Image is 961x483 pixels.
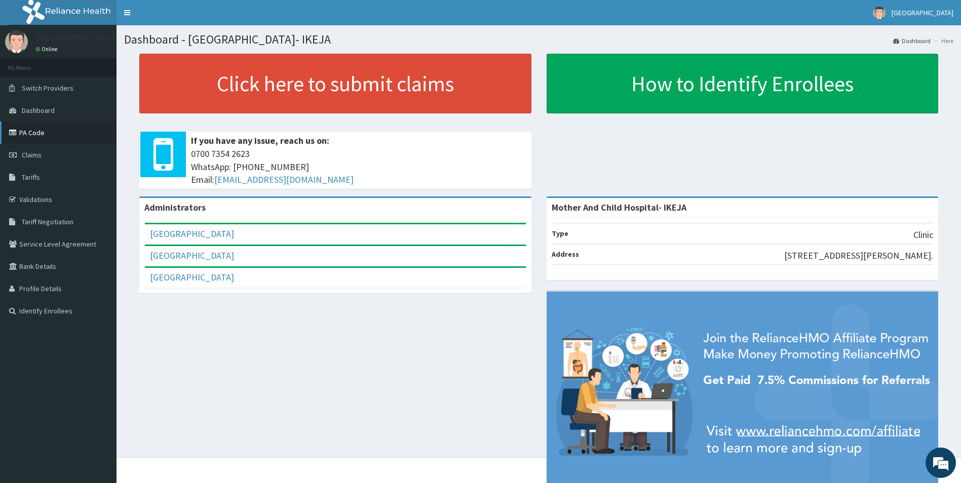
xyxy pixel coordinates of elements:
[932,36,953,45] li: Here
[35,33,119,42] p: [GEOGRAPHIC_DATA]
[144,202,206,213] b: Administrators
[22,150,42,159] span: Claims
[913,228,933,241] p: Clinic
[552,229,568,238] b: Type
[59,128,140,230] span: We're online!
[5,30,28,53] img: User Image
[19,51,41,76] img: d_794563401_company_1708531726252_794563401
[150,271,234,283] a: [GEOGRAPHIC_DATA]
[5,276,193,312] textarea: Type your message and hit 'Enter'
[893,36,931,45] a: Dashboard
[547,54,939,113] a: How to Identify Enrollees
[873,7,886,19] img: User Image
[22,217,73,226] span: Tariff Negotiation
[191,147,526,186] span: 0700 7354 2623 WhatsApp: [PHONE_NUMBER] Email:
[892,8,953,17] span: [GEOGRAPHIC_DATA]
[552,250,579,259] b: Address
[53,57,170,70] div: Chat with us now
[552,202,686,213] strong: Mother And Child Hospital- IKEJA
[124,33,953,46] h1: Dashboard - [GEOGRAPHIC_DATA]- IKEJA
[139,54,531,113] a: Click here to submit claims
[22,84,73,93] span: Switch Providers
[22,173,40,182] span: Tariffs
[166,5,190,29] div: Minimize live chat window
[784,249,933,262] p: [STREET_ADDRESS][PERSON_NAME].
[191,135,329,146] b: If you have any issue, reach us on:
[150,250,234,261] a: [GEOGRAPHIC_DATA]
[22,106,55,115] span: Dashboard
[150,228,234,239] a: [GEOGRAPHIC_DATA]
[35,46,60,53] a: Online
[214,174,354,185] a: [EMAIL_ADDRESS][DOMAIN_NAME]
